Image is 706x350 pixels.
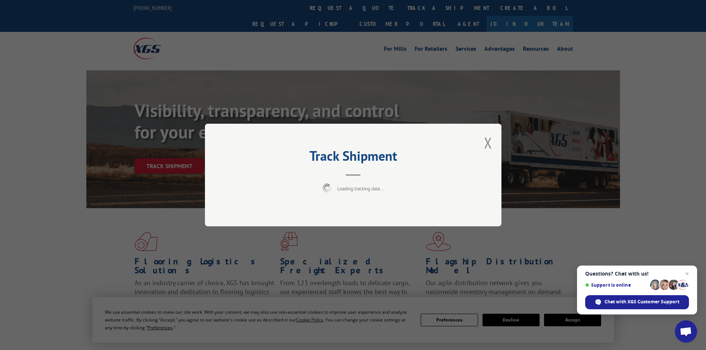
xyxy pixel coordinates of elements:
[585,295,689,309] div: Chat with XGS Customer Support
[484,133,492,153] button: Close modal
[242,151,464,165] h2: Track Shipment
[683,269,692,278] span: Close chat
[322,183,332,193] img: xgs-loading
[675,320,697,343] div: Open chat
[585,271,689,277] span: Questions? Chat with us!
[585,282,647,288] span: Support is online
[337,186,384,192] span: Loading tracking data...
[604,299,679,305] span: Chat with XGS Customer Support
